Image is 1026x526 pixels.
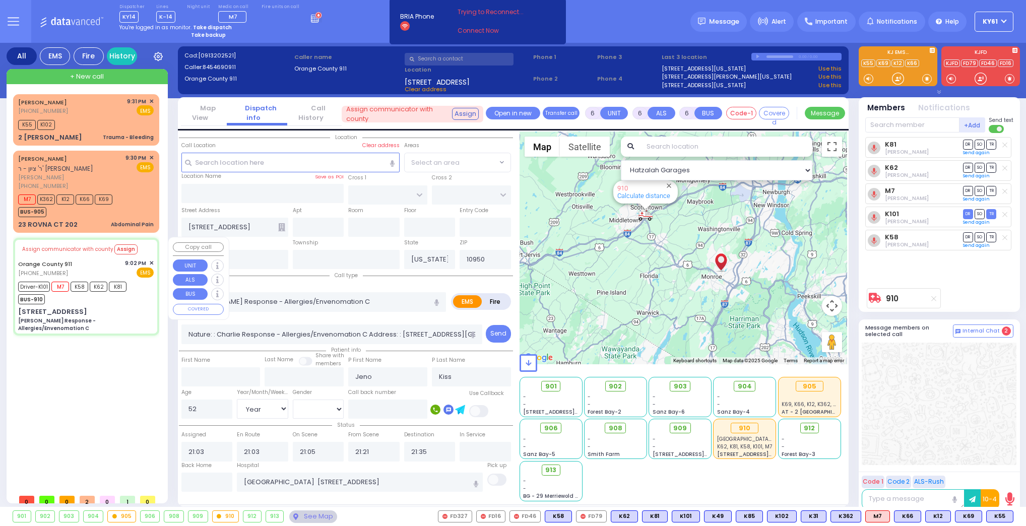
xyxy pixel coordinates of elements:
label: Fire [481,295,509,308]
span: 902 [609,381,622,391]
a: FD79 [961,59,978,67]
span: SO [975,232,985,242]
span: Help [945,17,959,26]
a: KJFD [944,59,960,67]
button: Members [867,102,905,114]
a: Orange County 911 [18,260,72,268]
span: Status [332,421,360,429]
label: KJFD [941,50,1020,57]
span: K81 [109,282,126,292]
span: 906 [544,423,558,433]
div: 913 [266,511,284,522]
span: - [717,401,720,408]
a: Dispatch info [237,103,277,123]
span: TR [986,232,996,242]
label: Use Callback [469,389,504,398]
img: Google [522,351,555,364]
button: Message [805,107,845,119]
button: Map camera controls [822,296,842,316]
span: 9:30 PM [125,154,146,162]
div: 908 [164,511,183,522]
a: Send again [963,242,990,248]
label: Cross 2 [432,174,452,182]
span: DR [963,209,973,219]
span: - [653,435,656,443]
span: Message [709,17,739,27]
span: Yoel Katz [885,241,929,248]
span: Shlomo Appel [885,218,929,225]
a: Calculate distance [617,192,670,200]
span: Sanz Bay-6 [653,408,685,416]
img: message.svg [698,18,706,25]
label: Street Address [181,207,220,215]
div: BLS [767,510,797,522]
span: [PHONE_NUMBER] [18,107,68,115]
label: Last Name [265,356,293,364]
span: - [782,435,785,443]
label: Turn off text [989,124,1005,134]
a: Send again [963,173,990,179]
span: Berish Mertz [885,148,929,156]
a: 910 [617,184,628,192]
span: 8454690911 [203,63,236,71]
a: Send again [963,219,990,225]
a: K81 [885,141,896,148]
label: KJ EMS... [859,50,937,57]
span: DR [963,232,973,242]
label: P First Name [348,356,381,364]
a: Send again [963,196,990,202]
label: Dispatcher [119,4,145,10]
input: Search location [640,137,812,157]
span: Driver-K101 [18,282,50,292]
label: Pick up [487,462,506,470]
button: Send [486,325,511,343]
span: - [782,443,785,450]
label: En Route [237,431,260,439]
div: ALS [865,510,890,522]
span: Alert [772,17,786,26]
button: Internal Chat 2 [953,324,1013,338]
label: Destination [404,431,434,439]
a: K62 [885,164,898,171]
label: Lines [156,4,175,10]
button: Toggle fullscreen view [822,137,842,157]
small: Share with [315,352,344,359]
label: Night unit [187,4,210,10]
span: ✕ [149,97,154,106]
a: Use this [818,81,842,90]
label: Cross 1 [348,174,366,182]
label: Clear address [362,142,400,150]
label: Areas [404,142,419,150]
button: Code-1 [726,107,756,119]
span: - [523,443,526,450]
img: Logo [40,15,107,28]
span: Assign communicator with county [22,245,113,253]
button: Close [664,181,674,190]
span: Other building occupants [278,223,285,231]
button: Transfer call [543,107,580,119]
span: You're logged in as monitor. [119,24,191,31]
label: Caller: [184,63,291,72]
a: Open in new page [486,107,540,119]
label: Call Location [181,142,216,150]
img: red-radio-icon.svg [514,514,519,519]
span: Phone 1 [533,53,594,61]
span: BRIA Phone [400,12,434,21]
a: History [107,47,137,65]
span: Assign communicator with county [346,104,451,124]
span: - [653,443,656,450]
button: BUS [173,288,208,300]
div: 903 [59,511,79,522]
a: Open this area in Google Maps (opens a new window) [522,351,555,364]
span: K69, K66, K12, K362, M7 [782,401,840,408]
span: [STREET_ADDRESS][PERSON_NAME] [653,450,748,458]
div: BLS [986,510,1013,522]
span: 903 [674,381,687,391]
label: In Service [460,431,485,439]
span: 1 [120,496,135,503]
span: M7 [51,282,69,292]
button: UNIT [173,259,208,272]
label: Orange County 911 [184,75,291,83]
span: AT - 2 [GEOGRAPHIC_DATA] [782,408,856,416]
div: 910 [638,209,653,222]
